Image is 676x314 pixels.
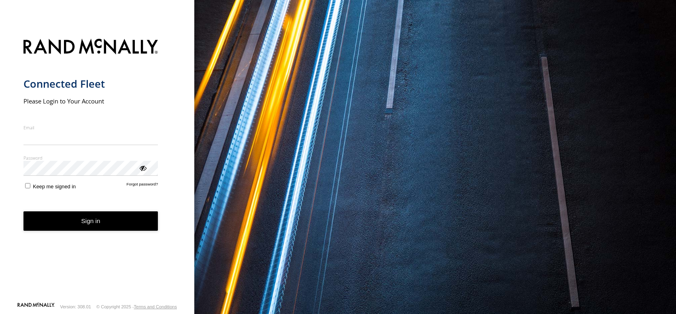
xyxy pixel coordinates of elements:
[17,303,55,311] a: Visit our Website
[23,77,158,91] h1: Connected Fleet
[138,164,147,172] div: ViewPassword
[96,304,177,309] div: © Copyright 2025 -
[23,211,158,231] button: Sign in
[23,37,158,58] img: Rand McNally
[23,97,158,105] h2: Please Login to Your Account
[33,183,76,190] span: Keep me signed in
[134,304,177,309] a: Terms and Conditions
[23,124,158,131] label: Email
[23,155,158,161] label: Password
[23,34,171,302] form: main
[127,182,158,190] a: Forgot password?
[25,183,30,188] input: Keep me signed in
[60,304,91,309] div: Version: 308.01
